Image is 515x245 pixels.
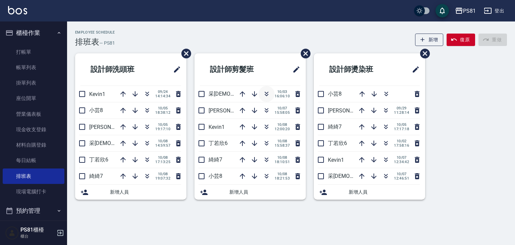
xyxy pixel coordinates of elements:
h3: 排班表 [75,37,99,47]
span: 小芸8 [89,107,103,113]
button: PS81 [452,4,478,18]
span: 修改班表的標題 [169,61,181,78]
span: 新增人員 [110,189,181,196]
span: 19:07:32 [155,176,170,181]
span: 10/05 [394,122,409,127]
span: 14:59:57 [155,143,170,148]
span: 19:17:10 [155,127,170,131]
span: 10/05 [155,106,170,110]
span: 17:13:25 [155,160,170,164]
h2: 設計師洗頭班 [80,57,157,82]
span: 小芸8 [328,91,342,97]
span: 刪除班表 [415,44,431,63]
span: 10/07 [394,172,409,176]
h2: 設計師燙染班 [319,57,395,82]
span: 15:58:05 [275,110,290,115]
a: 材料自購登錄 [3,137,64,153]
span: 刪除班表 [176,44,192,63]
span: 綺綺7 [89,173,103,179]
span: 新增人員 [229,189,300,196]
span: [PERSON_NAME]3 [328,107,371,114]
h2: Employee Schedule [75,30,115,35]
span: 10/08 [275,122,290,127]
button: save [436,4,449,17]
p: 櫃台 [20,233,55,239]
span: 12:46:51 [394,176,409,181]
button: 復原 [447,34,475,46]
div: 新增人員 [314,185,425,200]
span: 12:34:42 [394,160,409,164]
span: 10/07 [394,155,409,160]
span: [PERSON_NAME]3 [89,124,132,130]
h2: 設計師剪髮班 [200,57,276,82]
button: 預約管理 [3,202,64,219]
span: 10/08 [275,155,290,160]
span: 17:17:18 [394,127,409,131]
button: 櫃檯作業 [3,24,64,42]
span: 09/29 [394,106,409,110]
span: [PERSON_NAME]3 [209,107,252,114]
span: 采[DEMOGRAPHIC_DATA]2 [328,173,392,179]
div: PS81 [463,7,476,15]
a: 現場電腦打卡 [3,184,64,199]
div: 新增人員 [75,185,186,200]
span: Kevin1 [209,124,225,130]
a: 掛單列表 [3,75,64,91]
span: 10/03 [275,90,290,94]
span: Kevin1 [328,157,344,163]
span: 12:00:20 [275,127,290,131]
span: 丁若欣6 [328,140,347,146]
span: 10/08 [275,172,290,176]
span: 18:10:51 [275,160,290,164]
span: 采[DEMOGRAPHIC_DATA]2 [209,91,272,97]
span: 10/07 [275,106,290,110]
span: 綺綺7 [328,124,342,130]
a: 每日結帳 [3,153,64,168]
div: 新增人員 [194,185,306,200]
img: Person [5,226,19,240]
h6: — PS81 [99,40,115,47]
span: 15:58:37 [275,143,290,148]
span: 11:28:14 [394,110,409,115]
span: 18:21:53 [275,176,290,181]
span: 10/08 [155,139,170,143]
a: 現金收支登錄 [3,122,64,137]
button: 新增 [415,34,444,46]
a: 營業儀表板 [3,106,64,122]
span: 18:38:12 [155,110,170,115]
button: 報表及分析 [3,219,64,237]
span: 小芸8 [209,173,222,179]
span: 10/02 [394,139,409,143]
span: 09/24 [155,90,170,94]
span: 修改班表的標題 [408,61,420,78]
span: 刪除班表 [296,44,311,63]
h5: PS81櫃檯 [20,227,55,233]
span: 10/05 [155,122,170,127]
img: Logo [8,6,27,14]
a: 打帳單 [3,44,64,60]
span: 10/08 [275,139,290,143]
span: 綺綺7 [209,156,222,163]
span: 丁若欣6 [209,140,228,146]
span: 10/08 [155,172,170,176]
span: 修改班表的標題 [288,61,300,78]
a: 座位開單 [3,91,64,106]
span: 丁若欣6 [89,156,108,163]
span: 17:58:16 [394,143,409,148]
button: 登出 [481,5,507,17]
span: Kevin1 [89,91,105,97]
a: 排班表 [3,168,64,184]
span: 10/08 [155,155,170,160]
a: 帳單列表 [3,60,64,75]
span: 16:06:10 [275,94,290,98]
span: 采[DEMOGRAPHIC_DATA]2 [89,140,153,146]
span: 14:14:34 [155,94,170,98]
span: 新增人員 [349,189,420,196]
